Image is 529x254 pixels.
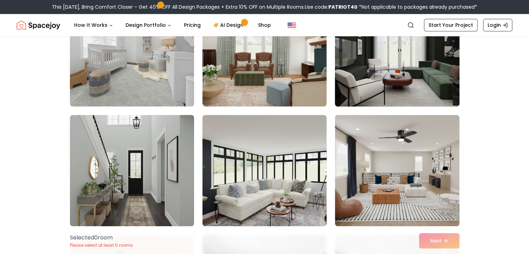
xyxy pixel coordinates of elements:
[208,18,251,32] a: AI Design
[17,14,512,36] nav: Global
[17,18,60,32] img: Spacejoy Logo
[52,3,477,10] div: This [DATE], Bring Comfort Closer – Get 40% OFF All Design Packages + Extra 10% OFF on Multiple R...
[328,3,358,10] b: PATRIOT40
[202,115,327,226] img: Room room-23
[70,115,194,226] img: Room room-22
[305,3,358,10] span: Use code:
[17,18,60,32] a: Spacejoy
[120,18,177,32] button: Design Portfolio
[69,18,276,32] nav: Main
[70,243,133,248] p: Please select at least 5 rooms
[335,115,459,226] img: Room room-24
[178,18,206,32] a: Pricing
[69,18,119,32] button: How It Works
[483,19,512,31] a: Login
[358,3,477,10] span: *Not applicable to packages already purchased*
[288,21,296,29] img: United States
[253,18,276,32] a: Shop
[424,19,478,31] a: Start Your Project
[70,233,133,242] p: Selected 0 room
